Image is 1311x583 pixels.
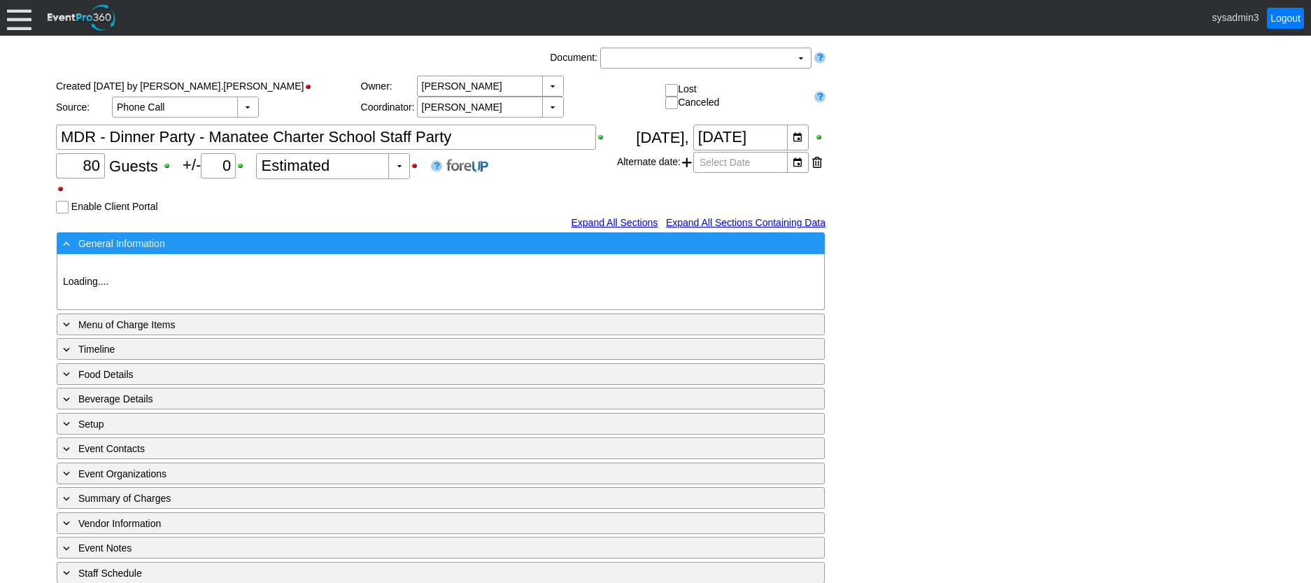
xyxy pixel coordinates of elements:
[63,274,819,289] p: Loading....
[60,391,764,407] div: Beverage Details
[183,156,256,174] span: +/-
[665,83,808,109] div: Lost Canceled
[56,101,112,113] div: Source:
[56,76,361,97] div: Created [DATE] by [PERSON_NAME].[PERSON_NAME]
[60,316,764,332] div: Menu of Charge Items
[45,2,118,34] img: EventPro360
[60,565,764,581] div: Staff Schedule
[78,443,145,454] span: Event Contacts
[617,150,825,174] div: Alternate date:
[410,161,426,171] div: Hide Guest Count Status when printing; click to show Guest Count Status when printing.
[1267,8,1304,29] a: Logout
[78,344,115,355] span: Timeline
[60,440,764,456] div: Event Contacts
[78,468,166,479] span: Event Organizations
[596,132,612,142] div: Show Event Title when printing; click to hide Event Title when printing.
[682,152,692,173] span: Add another alternate date
[814,132,825,142] div: Show Event Date when printing; click to hide Event Date when printing.
[547,48,600,69] div: Document:
[78,493,171,504] span: Summary of Charges
[60,416,764,432] div: Setup
[78,319,176,330] span: Menu of Charge Items
[78,393,153,405] span: Beverage Details
[60,465,764,482] div: Event Organizations
[109,157,158,174] span: Guests
[571,217,658,228] a: Expand All Sections
[236,161,252,171] div: Show Plus/Minus Count when printing; click to hide Plus/Minus Count when printing.
[60,540,764,556] div: Event Notes
[60,341,764,357] div: Timeline
[78,518,161,529] span: Vendor Information
[7,6,31,30] div: Menu: Click or 'Crtl+M' to toggle menu open/close
[666,217,825,228] a: Expand All Sections Containing Data
[361,80,417,92] div: Owner:
[304,82,320,92] div: Hide Status Bar when printing; click to show Status Bar when printing.
[812,152,822,173] div: Remove this date
[446,159,488,173] img: This event is connected to foreUP customer 997434842
[78,568,142,579] span: Staff Schedule
[697,153,753,172] span: Select Date
[56,184,72,194] div: Hide Guest Count Stamp when printing; click to show Guest Count Stamp when printing.
[1212,11,1259,22] span: sysadmin3
[636,128,688,146] span: [DATE],
[71,201,158,212] label: Enable Client Portal
[78,419,104,430] span: Setup
[162,161,178,171] div: Show Guest Count when printing; click to hide Guest Count when printing.
[78,542,132,554] span: Event Notes
[361,101,417,113] div: Coordinator:
[60,490,764,506] div: Summary of Charges
[78,238,165,249] span: General Information
[78,369,134,380] span: Food Details
[60,366,764,382] div: Food Details
[60,235,764,251] div: General Information
[60,515,764,531] div: Vendor Information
